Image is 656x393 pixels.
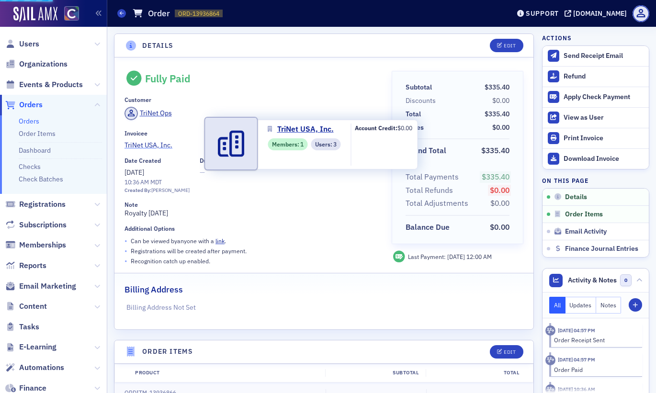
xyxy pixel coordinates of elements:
[406,96,436,106] div: Discounts
[19,322,39,332] span: Tasks
[5,281,76,292] a: Email Marketing
[131,247,247,255] p: Registrations will be created after payment.
[408,252,492,261] div: Last Payment:
[566,297,597,314] button: Updates
[19,129,56,138] a: Order Items
[406,198,468,209] div: Total Adjustments
[545,355,555,365] div: Activity
[5,322,39,332] a: Tasks
[178,10,219,18] span: ORD-13936864
[19,362,64,373] span: Automations
[549,297,566,314] button: All
[19,59,68,69] span: Organizations
[151,187,190,194] div: [PERSON_NAME]
[124,178,149,186] time: 10:36 AM
[124,168,144,177] span: [DATE]
[149,178,162,186] span: MDT
[140,108,172,118] div: TriNet Ops
[200,157,225,164] div: Due Date
[268,138,307,150] div: Members: 1
[504,349,516,355] div: Edit
[268,124,340,135] a: TriNet USA, Inc.
[131,236,226,245] p: Can be viewed by anyone with a .
[124,187,151,193] span: Created By:
[490,185,509,195] span: $0.00
[5,362,64,373] a: Automations
[19,220,67,230] span: Subscriptions
[19,301,47,312] span: Content
[542,176,649,185] h4: On this page
[142,41,174,51] h4: Details
[5,260,46,271] a: Reports
[492,96,509,105] span: $0.00
[485,83,509,91] span: $335.40
[554,336,636,344] div: Order Receipt Sent
[568,275,617,285] span: Activity & Notes
[620,274,632,286] span: 0
[564,52,644,60] div: Send Receipt Email
[148,8,170,19] h1: Order
[406,96,439,106] span: Discounts
[5,240,66,250] a: Memberships
[19,260,46,271] span: Reports
[124,157,161,164] div: Date Created
[315,140,333,148] span: Users :
[406,109,421,119] div: Total
[311,138,340,150] div: Users: 3
[19,117,39,125] a: Orders
[5,79,83,90] a: Events & Products
[13,7,57,22] img: SailAMX
[490,39,523,52] button: Edit
[124,256,127,266] span: •
[124,130,147,137] div: Invoicee
[397,124,412,132] span: $0.00
[543,148,649,169] a: Download Invoice
[406,145,446,157] div: Grand Total
[272,140,300,148] span: Members :
[19,146,51,155] a: Dashboard
[406,185,456,196] span: Total Refunds
[565,10,630,17] button: [DOMAIN_NAME]
[526,9,559,18] div: Support
[19,39,39,49] span: Users
[490,345,523,359] button: Edit
[504,43,516,48] div: Edit
[447,253,466,260] span: [DATE]
[19,79,83,90] span: Events & Products
[564,113,644,122] div: View as User
[277,124,334,135] span: TriNet USA, Inc.
[19,100,43,110] span: Orders
[124,236,127,246] span: •
[200,168,225,178] span: —
[5,100,43,110] a: Orders
[564,155,644,163] div: Download Invoice
[406,145,450,157] span: Grand Total
[64,6,79,21] img: SailAMX
[406,171,459,183] div: Total Payments
[124,107,172,120] a: TriNet Ops
[406,109,424,119] span: Total
[124,246,127,256] span: •
[5,342,57,352] a: E-Learning
[543,107,649,128] button: View as User
[481,146,509,155] span: $335.40
[565,210,603,219] span: Order Items
[426,369,526,377] div: Total
[325,369,426,377] div: Subtotal
[565,245,638,253] span: Finance Journal Entries
[482,172,509,181] span: $335.40
[126,303,522,313] p: Billing Address Not Set
[596,297,621,314] button: Notes
[19,175,63,183] a: Check Batches
[573,9,627,18] div: [DOMAIN_NAME]
[124,96,151,103] div: Customer
[128,369,325,377] div: Product
[124,140,212,150] span: TriNet USA, Inc.
[543,66,649,87] button: Refund
[558,356,595,363] time: 7/29/2025 04:57 PM
[466,253,492,260] span: 12:00 AM
[543,87,649,107] button: Apply Check Payment
[558,327,595,334] time: 7/29/2025 04:57 PM
[145,72,191,85] div: Fully Paid
[406,222,450,233] div: Balance Due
